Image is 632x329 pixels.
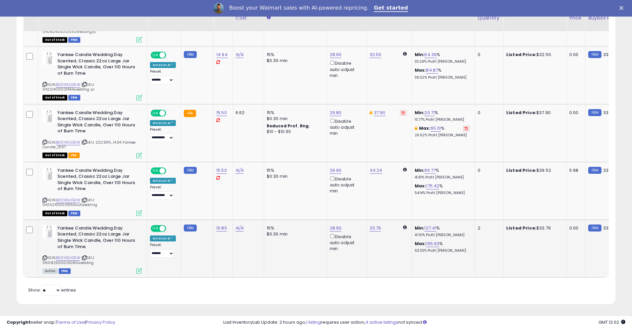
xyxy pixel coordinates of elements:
[216,225,227,231] a: 10.80
[150,178,176,184] div: Amazon AI *
[506,225,561,231] div: $33.79
[415,167,470,180] div: %
[603,109,615,116] span: 33.79
[506,110,561,116] div: $37.90
[415,183,426,189] b: Max:
[42,110,142,158] div: ASIN:
[151,226,160,231] span: ON
[56,140,80,145] a: B0014SUGEW
[184,167,197,174] small: FBM
[588,109,601,116] small: FBM
[57,225,138,251] b: Yankee Candle Wedding Day Scented, Classic 22oz Large Jar Single Wick Candle, Over 110 Hours of B...
[588,167,601,174] small: FBM
[506,225,536,231] b: Listed Price:
[150,62,176,68] div: Amazon AI *
[365,319,398,325] a: 4 active listings
[150,243,176,258] div: Preset:
[306,319,321,325] a: 1 listing
[506,167,561,173] div: $39.52
[415,225,470,237] div: %
[478,52,498,58] div: 0
[330,59,362,79] div: Disable auto adjust min
[223,319,625,326] div: Last InventoryLab Update: 2 hours ago, requires user action, not synced.
[42,197,97,207] span: | SKU: 04252400001550outwedding
[506,52,561,58] div: $32.50
[569,52,580,58] div: 0.00
[86,319,115,325] a: Privacy Policy
[506,51,536,58] b: Listed Price:
[603,51,615,58] span: 33.79
[426,183,439,189] a: 175.42
[213,3,224,14] img: Profile image for Adrian
[330,117,362,137] div: Disable auto adjust min
[267,58,322,64] div: $0.30 min
[330,51,342,58] a: 28.90
[330,167,342,174] a: 29.90
[42,225,56,238] img: 31UQuaLes4L._SL40_.jpg
[415,175,470,180] p: 41.81% Profit [PERSON_NAME]
[424,51,437,58] a: 64.39
[330,109,342,116] a: 29.80
[56,255,80,261] a: B0014SUGEW
[56,82,80,88] a: B0014SUGEW
[374,109,386,116] a: 37.90
[412,5,475,31] th: The percentage added to the cost of goods (COGS) that forms the calculator for Min & Max prices.
[236,167,244,174] a: N/A
[267,231,322,237] div: $0.30 min
[415,225,425,231] b: Min:
[42,37,67,43] span: All listings that are currently out of stock and unavailable for purchase on Amazon
[330,175,362,194] div: Disable auto adjust min
[415,110,470,122] div: %
[619,6,626,10] div: Close
[415,75,470,80] p: 39.02% Profit [PERSON_NAME]
[57,167,138,194] b: Yankee Candle Wedding Day Scented, Classic 22oz Large Jar Single Wick Candle, Over 110 Hours of B...
[229,5,369,11] div: Boost your Walmart sales with AI-powered repricing.
[150,235,176,241] div: Amazon AI *
[59,268,71,274] span: FBM
[330,225,342,231] a: 28.90
[150,120,176,126] div: Amazon AI *
[7,319,31,325] strong: Copyright
[330,233,362,252] div: Disable auto adjust min
[370,167,383,174] a: 44.24
[415,67,470,80] div: %
[184,110,196,117] small: FBA
[370,51,382,58] a: 32.50
[42,52,142,99] div: ASIN:
[57,52,138,78] b: Yankee Candle Wedding Day Scented, Classic 22oz Large Jar Single Wick Candle, Over 110 Hours of B...
[603,225,615,231] span: 33.79
[151,168,160,173] span: ON
[424,167,436,174] a: 96.77
[424,109,435,116] a: 20.71
[415,67,426,73] b: Max:
[42,153,67,158] span: All listings that are currently out of stock and unavailable for purchase on Amazon
[370,225,381,231] a: 33.79
[151,110,160,116] span: ON
[42,167,142,215] div: ASIN:
[28,287,76,293] span: Show: entries
[42,52,56,65] img: 31UQuaLes4L._SL40_.jpg
[42,225,142,273] div: ASIN:
[68,211,80,216] span: FBM
[267,123,310,129] b: Reduced Prof. Rng.
[7,319,115,326] div: seller snap | |
[506,167,536,173] b: Listed Price:
[184,225,197,231] small: FBM
[588,51,601,58] small: FBM
[42,211,67,216] span: All listings that are currently out of stock and unavailable for purchase on Amazon
[415,241,470,253] div: %
[42,95,67,100] span: All listings that are currently out of stock and unavailable for purchase on Amazon
[165,52,176,58] span: OFF
[415,51,425,58] b: Min:
[506,109,536,116] b: Listed Price:
[165,168,176,173] span: OFF
[569,167,580,173] div: 5.98
[426,240,439,247] a: 165.93
[374,5,408,12] a: Get started
[424,225,436,231] a: 127.41
[267,173,322,179] div: $0.30 min
[415,167,425,173] b: Min:
[598,319,625,325] span: 2025-08-16 12:02 GMT
[267,52,322,58] div: 15%
[151,52,160,58] span: ON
